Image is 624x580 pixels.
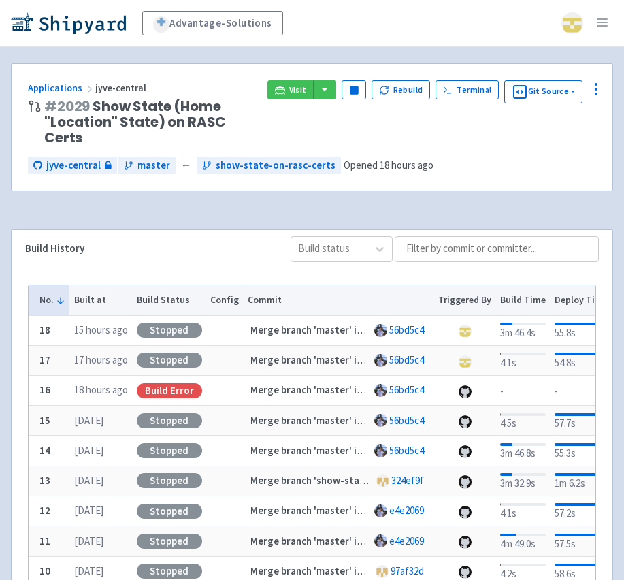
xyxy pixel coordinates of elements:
[74,323,128,336] time: 15 hours ago
[39,323,50,336] b: 18
[389,444,424,457] a: 56bd5c4
[504,80,582,103] button: Git Source
[389,323,424,336] a: 56bd5c4
[496,285,551,315] th: Build Time
[250,323,495,336] strong: Merge branch 'master' into show-state-on-rasc-certs
[250,444,495,457] strong: Merge branch 'master' into show-state-on-rasc-certs
[11,12,126,34] img: Shipyard logo
[39,564,50,577] b: 10
[500,410,546,432] div: 4.5s
[74,383,128,396] time: 18 hours ago
[436,80,499,99] a: Terminal
[44,97,90,116] a: #2029
[555,440,608,462] div: 55.3s
[500,381,546,400] div: -
[389,353,424,366] a: 56bd5c4
[137,323,202,338] div: Stopped
[25,241,269,257] div: Build History
[500,500,546,521] div: 4.1s
[137,413,202,428] div: Stopped
[137,158,170,174] span: master
[28,157,117,175] a: jyve-central
[500,320,546,341] div: 3m 46.4s
[39,414,50,427] b: 15
[39,293,65,307] button: No.
[555,381,608,400] div: -
[95,82,148,94] span: jyve-central
[555,470,608,492] div: 1m 6.2s
[39,444,50,457] b: 14
[250,383,495,396] strong: Merge branch 'master' into show-state-on-rasc-certs
[500,470,546,492] div: 3m 32.9s
[391,474,424,487] a: 324ef9f
[74,444,103,457] time: [DATE]
[39,504,50,517] b: 12
[74,353,128,366] time: 17 hours ago
[555,350,608,371] div: 54.8s
[391,564,424,577] a: 97af32d
[389,504,424,517] a: e4e2069
[344,159,433,172] span: Opened
[69,285,132,315] th: Built at
[434,285,496,315] th: Triggered By
[555,500,608,521] div: 57.2s
[267,80,314,99] a: Visit
[142,11,283,35] a: Advantage-Solutions
[137,383,202,398] div: Build Error
[46,158,101,174] span: jyve-central
[28,82,95,94] a: Applications
[74,504,103,517] time: [DATE]
[380,159,433,172] time: 18 hours ago
[74,414,103,427] time: [DATE]
[137,353,202,368] div: Stopped
[250,353,495,366] strong: Merge branch 'master' into show-state-on-rasc-certs
[216,158,335,174] span: show-state-on-rasc-certs
[500,350,546,371] div: 4.1s
[372,80,430,99] button: Rebuild
[289,84,307,95] span: Visit
[342,80,366,99] button: Pause
[137,564,202,579] div: Stopped
[74,534,103,547] time: [DATE]
[206,285,244,315] th: Config
[44,99,257,146] span: Show State (Home "Location" State) on RASC Certs
[555,410,608,432] div: 57.7s
[137,534,202,549] div: Stopped
[250,504,495,517] strong: Merge branch 'master' into show-state-on-rasc-certs
[389,383,424,396] a: 56bd5c4
[250,534,495,547] strong: Merge branch 'master' into show-state-on-rasc-certs
[550,285,612,315] th: Deploy Time
[197,157,341,175] a: show-state-on-rasc-certs
[389,414,424,427] a: 56bd5c4
[39,474,50,487] b: 13
[250,414,495,427] strong: Merge branch 'master' into show-state-on-rasc-certs
[137,443,202,458] div: Stopped
[395,236,599,262] input: Filter by commit or committer...
[137,473,202,488] div: Stopped
[244,285,434,315] th: Commit
[500,531,546,552] div: 4m 49.0s
[500,440,546,462] div: 3m 46.8s
[39,534,50,547] b: 11
[181,158,191,174] span: ←
[555,531,608,552] div: 57.5s
[74,474,103,487] time: [DATE]
[389,534,424,547] a: e4e2069
[555,320,608,341] div: 55.8s
[118,157,176,175] a: master
[132,285,206,315] th: Build Status
[39,353,50,366] b: 17
[39,383,50,396] b: 16
[250,564,495,577] strong: Merge branch 'master' into show-state-on-rasc-certs
[137,504,202,519] div: Stopped
[74,564,103,577] time: [DATE]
